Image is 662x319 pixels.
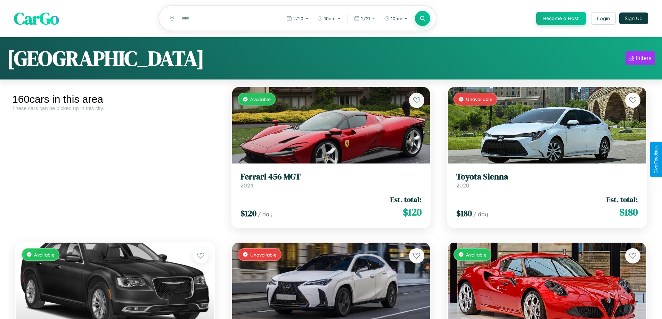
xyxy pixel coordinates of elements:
h3: Ferrari 456 MGT [240,172,422,182]
span: Unavailable [466,96,492,102]
span: 10am [391,16,402,21]
button: Become a Host [536,12,586,25]
span: Unavailable [250,252,277,258]
span: $ 120 [403,205,422,219]
button: Filters [626,51,655,65]
span: Est. total: [606,194,638,204]
a: Toyota Sienna2020 [456,172,638,189]
span: 2024 [240,182,253,189]
span: CarGo [14,7,59,30]
button: Sign Up [619,12,648,24]
span: $ 180 [456,208,472,219]
span: / day [473,211,488,218]
span: / day [258,211,272,218]
span: 2 / 20 [293,16,303,21]
a: Ferrari 456 MGT2024 [240,172,422,189]
button: 2/20 [283,13,312,24]
h3: Toyota Sienna [456,172,638,182]
span: Est. total: [390,194,422,204]
span: 2 / 21 [361,16,370,21]
span: $ 120 [240,208,256,219]
div: Give Feedback [654,145,659,174]
button: Login [591,12,616,25]
div: Filters [636,55,652,62]
div: 160 cars in this area [12,93,218,105]
button: 2/21 [351,13,379,24]
span: Available [250,96,271,102]
span: 2020 [456,182,469,189]
div: These cars can be picked up in this city. [12,105,218,111]
span: Available [34,252,55,258]
h1: [GEOGRAPHIC_DATA] [7,44,204,73]
span: 10am [324,16,336,21]
span: $ 180 [619,205,638,219]
button: 10am [314,13,345,24]
span: Available [466,252,487,258]
button: 10am [381,13,411,24]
